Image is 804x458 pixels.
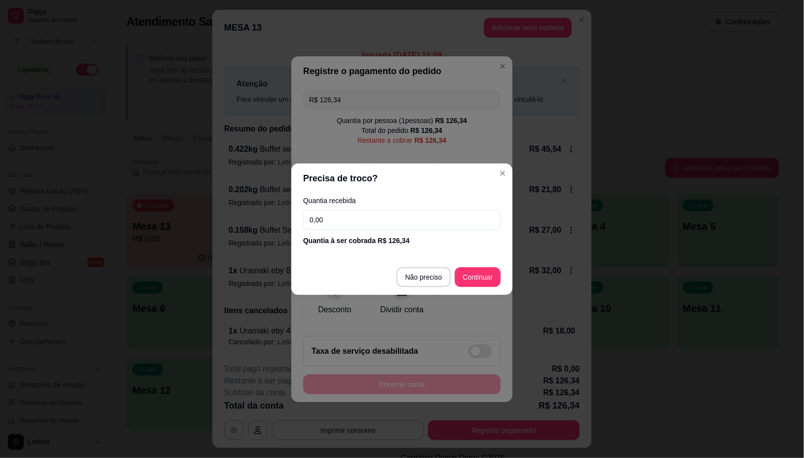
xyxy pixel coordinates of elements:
label: Quantia recebida [303,197,501,204]
div: Quantia à ser cobrada R$ 126,34 [303,236,501,246]
button: Continuar [455,267,501,287]
button: Não preciso [397,267,451,287]
header: Precisa de troco? [291,164,513,193]
button: Close [495,166,511,181]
